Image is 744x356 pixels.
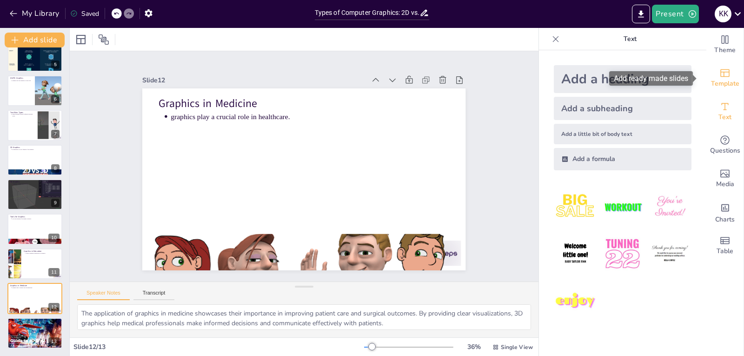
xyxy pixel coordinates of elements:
span: Text [718,112,731,122]
div: 8 [51,164,60,173]
div: K K [715,6,731,22]
span: Template [711,79,739,89]
input: Insert title [315,6,420,20]
button: K K [715,5,731,23]
div: Change the overall theme [706,28,744,61]
p: Graphics in Medicine [173,67,461,143]
div: Slide 12 / 13 [73,343,364,351]
div: Add charts and graphs [706,195,744,229]
p: Text [563,28,697,50]
span: Media [716,179,734,189]
p: graphics play a crucial role in healthcare. [12,287,60,289]
div: Add a heading [554,65,691,93]
p: [DATE] Graphics [10,77,32,80]
p: Tools for Graphics [10,215,60,218]
textarea: The application of graphics in medicine showcases their importance in improving patient care and ... [77,304,531,330]
span: Charts [715,215,735,225]
p: 2D Graphics [10,146,60,148]
p: understanding graphics requires knowing types. [12,114,35,117]
button: Present [652,5,698,23]
img: 6.jpeg [648,232,691,275]
button: Transcript [133,290,175,300]
div: 11 [48,268,60,276]
img: 2.jpeg [601,185,644,228]
div: Add ready made slides [706,61,744,95]
p: Two Main Types [10,111,35,114]
div: Slide 12 [163,44,383,99]
img: 1.jpeg [554,185,597,228]
div: 5 [7,41,62,72]
div: Add a subheading [554,97,691,120]
span: Single View [501,343,533,351]
div: 13 [7,318,62,349]
button: My Library [7,6,63,21]
div: 6 [7,75,62,106]
p: accessibility is a key feature of 2D graphics. [12,148,60,150]
div: 36 % [463,343,485,351]
div: 7 [51,130,60,138]
p: Future and Conclusion [10,319,60,322]
p: graphics play a crucial role in healthcare. [183,85,458,153]
p: Graphics in Medicine [10,284,60,287]
div: Add a formula [554,148,691,170]
div: 5 [51,60,60,69]
img: 3.jpeg [648,185,691,228]
button: Add slide [5,33,65,47]
span: Theme [714,45,736,55]
div: 9 [7,179,62,210]
div: Add text boxes [706,95,744,128]
p: Graphics in Education [24,250,60,253]
div: Add images, graphics, shapes or video [706,162,744,195]
p: the future holds exciting possibilities for graphics. [12,322,60,323]
div: Add a little bit of body text [554,124,691,144]
div: Layout [73,32,88,47]
button: Speaker Notes [77,290,130,300]
div: Get real-time input from your audience [706,128,744,162]
span: Questions [710,146,740,156]
div: 11 [7,249,62,279]
p: tools are essential for graphic creation. [12,218,60,220]
div: 7 [7,110,62,141]
div: 12 [48,303,60,311]
div: Add a table [706,229,744,262]
p: visual learning is enhanced by graphics. [26,252,60,254]
div: 13 [48,337,60,346]
div: 8 [7,145,62,175]
p: 3D Graphics [10,181,60,183]
img: 5.jpeg [601,232,644,275]
div: 9 [51,199,60,207]
img: 4.jpeg [554,232,597,275]
span: Position [98,34,109,45]
div: 6 [51,95,60,103]
span: Table [717,246,733,256]
div: 10 [7,214,62,244]
p: complexity defines 3D graphics. [12,183,60,185]
img: 7.jpeg [554,280,597,323]
div: Add ready made slides [609,71,693,86]
div: 10 [48,234,60,242]
div: Saved [70,9,99,18]
p: graphics are now integral to daily life. [12,80,32,82]
div: 12 [7,283,62,314]
button: Export to PowerPoint [632,5,650,23]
